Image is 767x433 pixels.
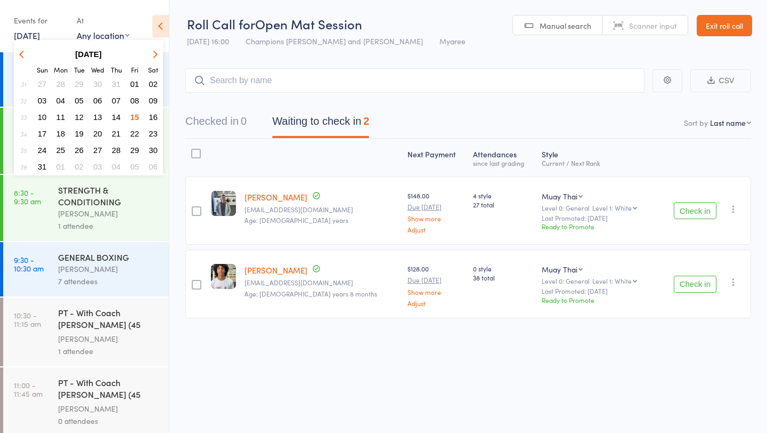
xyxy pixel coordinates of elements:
[93,96,102,105] span: 06
[244,264,307,276] a: [PERSON_NAME]
[473,273,533,282] span: 38 total
[75,162,84,171] span: 02
[108,126,125,141] button: 21
[108,93,125,108] button: 07
[112,162,121,171] span: 04
[127,159,143,174] button: 05
[20,163,27,171] em: 36
[149,113,158,122] span: 16
[244,289,377,298] span: Age: [DEMOGRAPHIC_DATA] years 8 months
[542,277,653,284] div: Level 0: General
[127,110,143,124] button: 15
[3,175,169,241] a: 8:30 -9:30 amSTRENGTH & CONDITIONING[PERSON_NAME]1 attendee
[75,129,84,138] span: 19
[75,113,84,122] span: 12
[127,77,143,91] button: 01
[111,65,122,74] small: Thursday
[130,113,140,122] span: 15
[255,15,362,33] span: Open Mat Session
[75,79,84,89] span: 29
[58,251,160,263] div: GENERAL BOXING
[130,146,140,155] span: 29
[89,93,106,108] button: 06
[710,117,746,128] div: Last name
[407,191,464,233] div: $148.00
[53,110,69,124] button: 11
[403,143,469,172] div: Next Payment
[112,129,121,138] span: 21
[145,93,161,108] button: 09
[542,264,577,275] div: Muay Thai
[34,110,51,124] button: 10
[145,143,161,157] button: 30
[14,188,41,205] time: 8:30 - 9:30 am
[91,65,104,74] small: Wednesday
[77,12,129,29] div: At
[20,130,27,138] em: 34
[145,126,161,141] button: 23
[58,184,160,207] div: STRENGTH & CONDITIONING
[131,65,138,74] small: Friday
[244,206,398,213] small: 09ryananderson@gmail.com
[241,115,247,127] div: 0
[38,162,47,171] span: 31
[75,50,102,59] strong: [DATE]
[127,126,143,141] button: 22
[56,79,66,89] span: 28
[38,96,47,105] span: 03
[149,79,158,89] span: 02
[20,146,27,155] em: 35
[3,108,169,174] a: 7:00 -8:00 amSTRENGTH & CONDITIONING[PERSON_NAME]4 attendees
[34,143,51,157] button: 24
[130,162,140,171] span: 05
[145,110,161,124] button: 16
[93,79,102,89] span: 30
[108,77,125,91] button: 31
[21,80,26,89] em: 31
[537,143,657,172] div: Style
[37,65,48,74] small: Sunday
[187,15,255,33] span: Roll Call for
[697,15,752,36] a: Exit roll call
[93,162,102,171] span: 03
[130,79,140,89] span: 01
[674,276,716,293] button: Check in
[211,191,236,216] img: image1749193896.png
[407,276,464,284] small: Due [DATE]
[407,215,464,222] a: Show more
[145,77,161,91] button: 02
[473,191,533,200] span: 4 style
[58,376,160,403] div: PT - With Coach [PERSON_NAME] (45 minutes)
[53,159,69,174] button: 01
[469,143,537,172] div: Atten­dances
[112,146,121,155] span: 28
[14,12,66,29] div: Events for
[542,222,653,231] div: Ready to Promote
[473,264,533,273] span: 0 style
[38,146,47,155] span: 24
[58,207,160,220] div: [PERSON_NAME]
[71,77,87,91] button: 29
[127,93,143,108] button: 08
[89,143,106,157] button: 27
[108,159,125,174] button: 04
[439,36,466,46] span: Myaree
[58,345,160,357] div: 1 attendee
[58,263,160,275] div: [PERSON_NAME]
[71,126,87,141] button: 19
[149,146,158,155] span: 30
[58,333,160,345] div: [PERSON_NAME]
[14,311,41,328] time: 10:30 - 11:15 am
[629,20,677,31] span: Scanner input
[58,220,160,232] div: 1 attendee
[542,204,653,211] div: Level 0: General
[93,146,102,155] span: 27
[75,146,84,155] span: 26
[14,255,44,272] time: 9:30 - 10:30 am
[185,110,247,138] button: Checked in0
[112,79,121,89] span: 31
[272,110,369,138] button: Waiting to check in2
[89,110,106,124] button: 13
[246,36,423,46] span: Champions [PERSON_NAME] and [PERSON_NAME]
[89,77,106,91] button: 30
